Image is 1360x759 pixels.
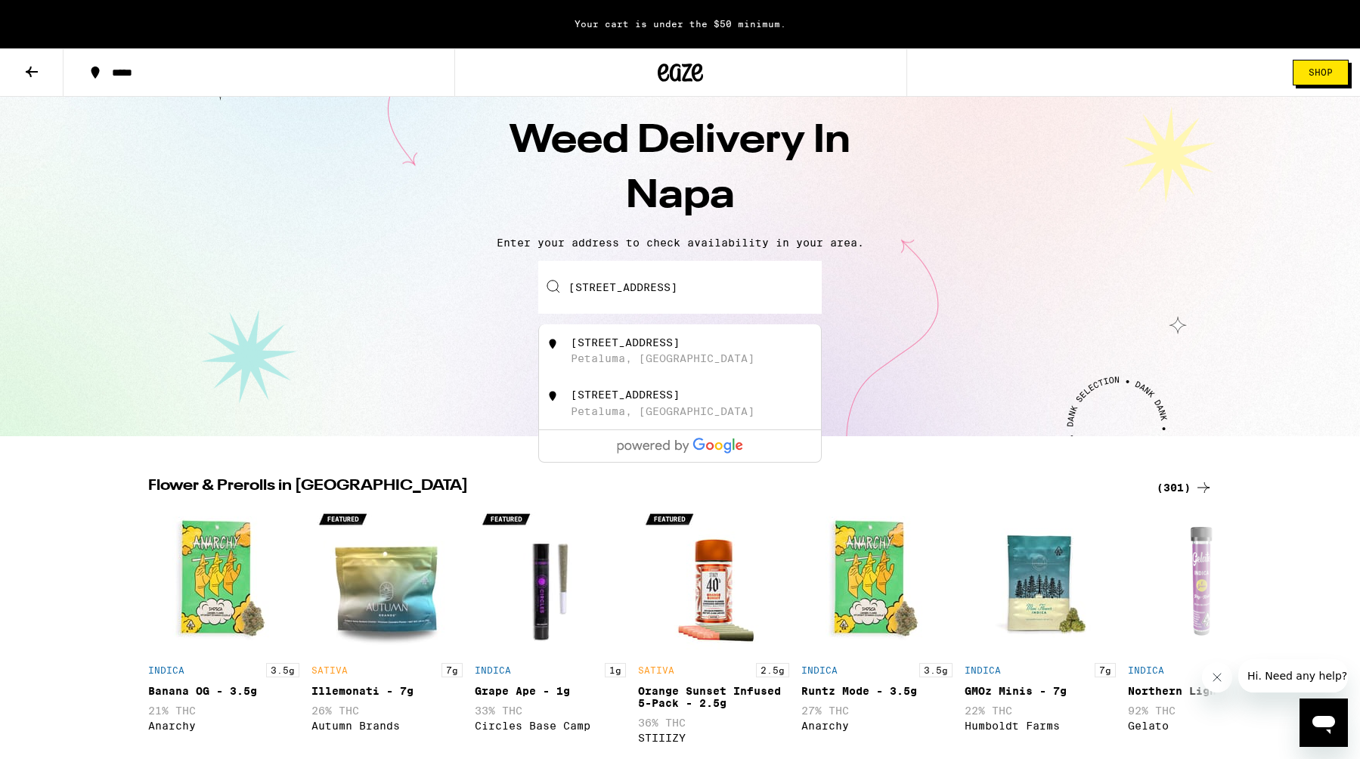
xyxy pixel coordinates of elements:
div: Grape Ape - 1g [475,685,626,697]
p: 26% THC [311,705,463,717]
p: 3.5g [266,663,299,677]
h1: Weed Delivery In [416,114,945,225]
p: 2.5g [756,663,789,677]
p: 21% THC [148,705,299,717]
div: Runtz Mode - 3.5g [801,685,953,697]
div: [STREET_ADDRESS] [571,336,680,349]
input: Enter your delivery address [538,261,822,314]
div: Petaluma, [GEOGRAPHIC_DATA] [571,405,754,417]
div: Open page for Orange Sunset Infused 5-Pack - 2.5g from STIIIZY [638,504,789,751]
p: INDICA [475,665,511,675]
img: Anarchy - Banana OG - 3.5g [148,504,299,655]
p: 92% THC [1128,705,1279,717]
iframe: Close message [1202,662,1232,692]
div: Open page for Runtz Mode - 3.5g from Anarchy [801,504,953,751]
div: Anarchy [148,720,299,732]
img: Gelato - Northern Lights - 1g [1128,504,1279,655]
p: INDICA [965,665,1001,675]
img: 123 Acorn Drive [545,336,560,352]
a: (301) [1157,479,1213,497]
div: Gelato [1128,720,1279,732]
p: 1g [605,663,626,677]
p: 7g [441,663,463,677]
p: 22% THC [965,705,1116,717]
img: 123 Acorn Circle [545,389,560,404]
div: STIIIZY [638,732,789,744]
span: Shop [1309,68,1333,77]
img: Circles Base Camp - Grape Ape - 1g [475,504,626,655]
p: 3.5g [919,663,953,677]
div: Humboldt Farms [965,720,1116,732]
button: Shop [1293,60,1349,85]
div: Open page for Illemonati - 7g from Autumn Brands [311,504,463,751]
iframe: Button to launch messaging window [1300,699,1348,747]
div: Orange Sunset Infused 5-Pack - 2.5g [638,685,789,709]
div: Open page for Northern Lights - 1g from Gelato [1128,504,1279,751]
p: INDICA [148,665,184,675]
p: 27% THC [801,705,953,717]
p: 33% THC [475,705,626,717]
div: Anarchy [801,720,953,732]
p: SATIVA [311,665,348,675]
img: Anarchy - Runtz Mode - 3.5g [801,504,953,655]
p: INDICA [801,665,838,675]
div: Illemonati - 7g [311,685,463,697]
div: Open page for GMOz Minis - 7g from Humboldt Farms [965,504,1116,751]
img: Humboldt Farms - GMOz Minis - 7g [965,504,1116,655]
div: Open page for Banana OG - 3.5g from Anarchy [148,504,299,751]
iframe: Message from company [1238,659,1348,692]
div: Autumn Brands [311,720,463,732]
p: 36% THC [638,717,789,729]
p: Enter your address to check availability in your area. [15,237,1345,249]
div: [STREET_ADDRESS] [571,389,680,401]
p: 7g [1095,663,1116,677]
p: INDICA [1128,665,1164,675]
div: Circles Base Camp [475,720,626,732]
a: Shop [1281,60,1360,85]
h2: Flower & Prerolls in [GEOGRAPHIC_DATA] [148,479,1138,497]
div: GMOz Minis - 7g [965,685,1116,697]
div: Northern Lights - 1g [1128,685,1279,697]
div: Banana OG - 3.5g [148,685,299,697]
img: STIIIZY - Orange Sunset Infused 5-Pack - 2.5g [638,504,789,655]
span: Napa [626,177,735,216]
img: Autumn Brands - Illemonati - 7g [311,504,463,655]
div: Petaluma, [GEOGRAPHIC_DATA] [571,352,754,364]
p: SATIVA [638,665,674,675]
div: Open page for Grape Ape - 1g from Circles Base Camp [475,504,626,751]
